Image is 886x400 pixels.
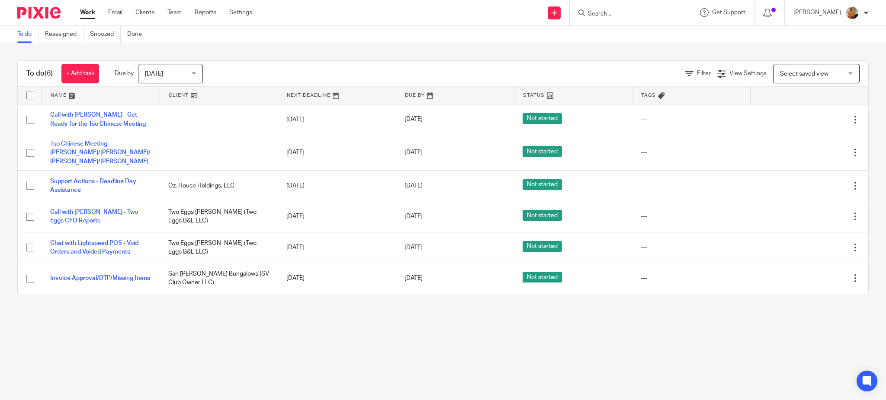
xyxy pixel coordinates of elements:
a: Team [167,8,182,17]
span: Not started [523,210,562,221]
td: Two Eggs [PERSON_NAME] (Two Eggs B&L LLC) [160,201,278,232]
a: Email [108,8,122,17]
span: Not started [523,241,562,252]
span: Not started [523,113,562,124]
div: --- [641,115,742,124]
a: Support Actions - Deadline Day Assistance [50,178,136,193]
a: Tso Chinese Meeting - [PERSON_NAME]/[PERSON_NAME]/[PERSON_NAME]/[PERSON_NAME] [50,141,151,165]
td: [DATE] [278,232,396,263]
a: Call with [PERSON_NAME] - Two Eggs CFO Reports [50,209,138,224]
span: [DATE] [145,71,163,77]
span: [DATE] [404,183,423,189]
a: Settings [229,8,252,17]
span: Filter [697,70,711,76]
span: [DATE] [404,275,423,281]
td: Oz. House Holdings, LLC [160,170,278,201]
a: Chat with Lightspeed POS - Void Orders and Voided Payments [50,240,138,255]
a: Reassigned [45,26,83,43]
h1: To do [26,69,53,78]
a: Snoozed [90,26,121,43]
input: Search [587,10,665,18]
span: Not started [523,272,562,283]
span: Get Support [712,10,745,16]
td: San [PERSON_NAME] Bungalows (SV Club Owner LLC) [160,263,278,294]
span: View Settings [729,70,767,76]
a: Done [127,26,148,43]
td: Two Eggs [PERSON_NAME] (Two Eggs B&L LLC) [160,232,278,263]
div: --- [641,181,742,190]
span: (6) [45,70,53,77]
div: --- [641,243,742,252]
td: [DATE] [278,104,396,135]
td: [DATE] [278,201,396,232]
span: [DATE] [404,149,423,156]
p: Due by [115,69,134,78]
td: [DATE] [278,170,396,201]
span: Tags [641,93,656,98]
span: Select saved view [780,71,828,77]
td: [DATE] [278,263,396,294]
a: Reports [195,8,216,17]
div: --- [641,212,742,221]
a: To do [17,26,39,43]
span: [DATE] [404,244,423,251]
div: --- [641,148,742,157]
img: Pixie [17,7,61,19]
a: Invoice Approval/DTP/Missing Items [50,275,150,281]
img: 1234.JPG [845,6,859,20]
div: --- [641,274,742,283]
td: [DATE] [278,135,396,170]
p: [PERSON_NAME] [793,8,841,17]
a: + Add task [61,64,99,83]
span: Not started [523,179,562,190]
span: Not started [523,146,562,157]
a: Clients [135,8,154,17]
a: Work [80,8,95,17]
span: [DATE] [404,117,423,123]
a: Call with [PERSON_NAME] - Get Ready for the Tso Chinese Meeting [50,112,146,127]
span: [DATE] [404,213,423,219]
